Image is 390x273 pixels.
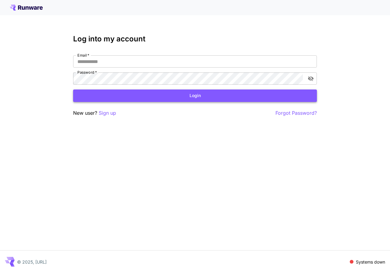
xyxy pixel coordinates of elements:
[73,89,317,102] button: Login
[356,259,385,265] p: Systems down
[275,109,317,117] button: Forgot Password?
[305,73,316,84] button: toggle password visibility
[73,35,317,43] h3: Log into my account
[99,109,116,117] button: Sign up
[77,70,97,75] label: Password
[77,53,89,58] label: Email
[73,109,116,117] p: New user?
[17,259,47,265] p: © 2025, [URL]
